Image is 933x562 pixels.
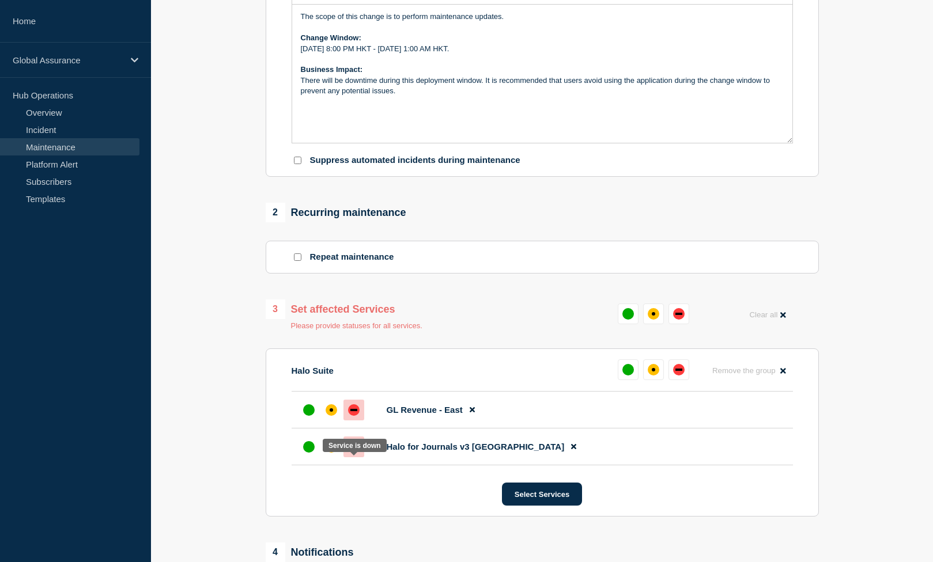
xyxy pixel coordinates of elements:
[643,359,664,380] button: affected
[622,308,634,320] div: up
[310,252,394,263] p: Repeat maintenance
[387,405,463,415] span: GL Revenue - East
[310,155,520,166] p: Suppress automated incidents during maintenance
[292,366,334,375] p: Halo Suite
[292,5,792,143] div: Message
[266,203,406,222] div: Recurring maintenance
[266,542,285,562] span: 4
[648,308,659,320] div: affected
[303,404,315,416] div: up
[266,299,422,319] div: Set affected Services
[502,483,582,506] button: Select Services
[673,364,685,375] div: down
[301,44,784,54] p: [DATE] 8:00 PM HKT - [DATE] 1:00 AM HKT.
[266,203,285,222] span: 2
[705,359,793,382] button: Remove the group
[668,359,689,380] button: down
[301,33,361,42] strong: Change Window:
[622,364,634,375] div: up
[294,253,301,261] input: Repeat maintenance
[618,303,639,324] button: up
[291,321,422,330] p: Please provide statuses for all services.
[13,55,123,65] p: Global Assurance
[673,308,685,320] div: down
[643,303,664,324] button: affected
[348,404,360,416] div: down
[266,299,285,319] span: 3
[301,65,363,74] strong: Business Impact:
[328,442,381,450] div: Service is down
[648,364,659,375] div: affected
[294,157,301,164] input: Suppress automated incidents during maintenance
[618,359,639,380] button: up
[326,404,337,416] div: affected
[303,441,315,453] div: up
[266,542,354,562] div: Notifications
[301,75,784,97] p: There will be downtime during this deployment window. It is recommended that users avoid using th...
[668,303,689,324] button: down
[387,442,565,451] span: Halo for Journals v3 [GEOGRAPHIC_DATA]
[742,303,792,326] button: Clear all
[712,366,776,375] span: Remove the group
[301,12,784,22] p: The scope of this change is to perform maintenance updates.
